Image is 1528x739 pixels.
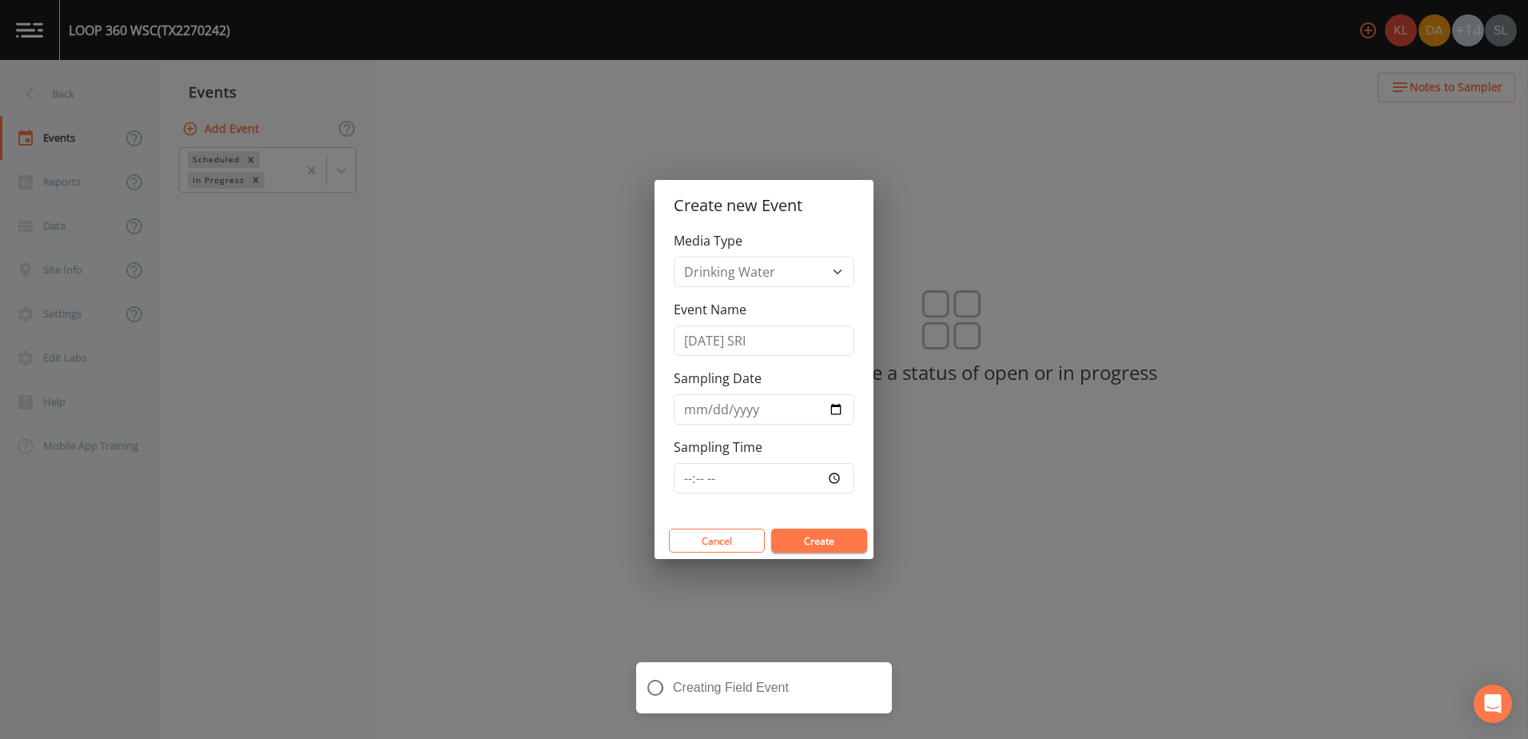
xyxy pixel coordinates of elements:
[674,300,746,319] label: Event Name
[1474,685,1512,723] div: Open Intercom Messenger
[674,369,762,388] label: Sampling Date
[674,437,762,457] label: Sampling Time
[636,662,892,713] div: Creating Field Event
[655,180,873,231] h2: Create new Event
[771,529,867,553] button: Create
[669,529,765,553] button: Cancel
[674,231,742,250] label: Media Type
